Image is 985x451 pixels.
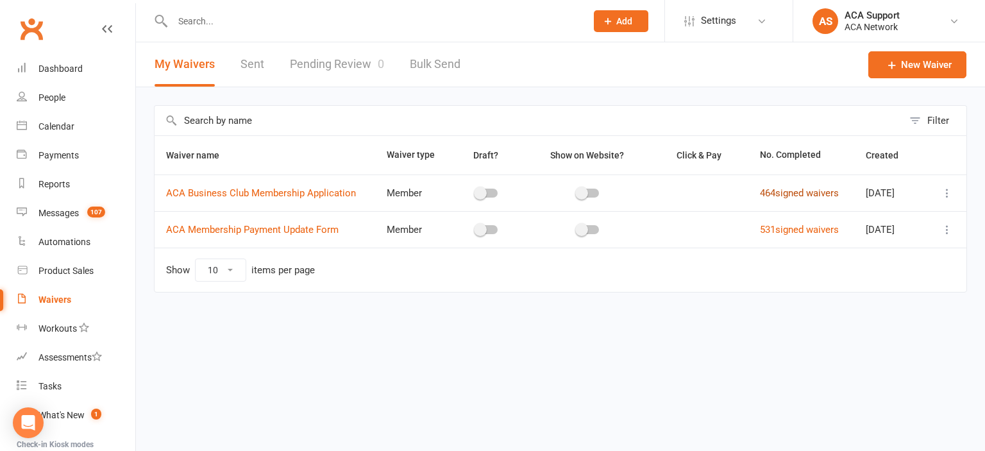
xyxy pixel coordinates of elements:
div: Waivers [38,294,71,305]
a: Product Sales [17,257,135,285]
button: Draft? [462,148,512,163]
a: Clubworx [15,13,47,45]
a: Tasks [17,372,135,401]
button: Show on Website? [539,148,638,163]
a: Dashboard [17,55,135,83]
div: Payments [38,150,79,160]
a: Pending Review0 [290,42,384,87]
div: items per page [251,265,315,276]
div: Show [166,259,315,282]
span: 0 [378,57,384,71]
span: 107 [87,207,105,217]
td: Member [375,211,449,248]
button: Click & Pay [665,148,736,163]
a: Calendar [17,112,135,141]
span: 1 [91,409,101,420]
a: What's New1 [17,401,135,430]
a: New Waiver [868,51,966,78]
div: Workouts [38,323,77,334]
th: Waiver type [375,136,449,174]
span: Click & Pay [677,150,721,160]
a: Waivers [17,285,135,314]
a: ACA Membership Payment Update Form [166,224,339,235]
span: Waiver name [166,150,233,160]
div: Assessments [38,352,102,362]
a: Automations [17,228,135,257]
div: People [38,92,65,103]
span: Show on Website? [550,150,624,160]
div: Filter [927,113,949,128]
button: Filter [903,106,966,135]
div: Dashboard [38,64,83,74]
td: [DATE] [854,174,927,211]
div: Product Sales [38,266,94,276]
div: ACA Support [845,10,900,21]
button: My Waivers [155,42,215,87]
a: Reports [17,170,135,199]
div: Tasks [38,381,62,391]
div: ACA Network [845,21,900,33]
a: Workouts [17,314,135,343]
span: Draft? [473,150,498,160]
a: People [17,83,135,112]
td: Member [375,174,449,211]
a: Messages 107 [17,199,135,228]
div: Automations [38,237,90,247]
span: Add [616,16,632,26]
a: Sent [240,42,264,87]
th: No. Completed [748,136,854,174]
div: Calendar [38,121,74,132]
input: Search... [169,12,577,30]
div: Open Intercom Messenger [13,407,44,438]
a: 531signed waivers [760,224,839,235]
div: Reports [38,179,70,189]
a: 464signed waivers [760,187,839,199]
a: Bulk Send [410,42,460,87]
div: What's New [38,410,85,420]
button: Waiver name [166,148,233,163]
div: AS [812,8,838,34]
td: [DATE] [854,211,927,248]
span: Created [866,150,913,160]
a: Assessments [17,343,135,372]
a: ACA Business Club Membership Application [166,187,356,199]
div: Messages [38,208,79,218]
button: Created [866,148,913,163]
span: Settings [701,6,736,35]
a: Payments [17,141,135,170]
input: Search by name [155,106,903,135]
button: Add [594,10,648,32]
